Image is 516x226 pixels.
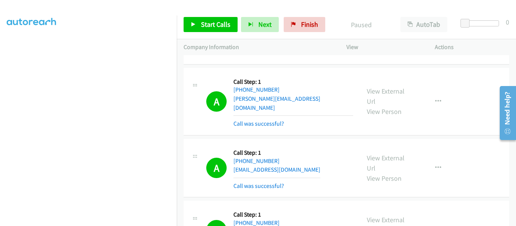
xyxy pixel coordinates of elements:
a: [EMAIL_ADDRESS][DOMAIN_NAME] [233,166,320,173]
a: Finish [284,17,325,32]
h5: Call Step: 1 [233,78,353,86]
button: Next [241,17,279,32]
span: Start Calls [201,20,230,29]
span: Finish [301,20,318,29]
a: Start Calls [184,17,238,32]
h1: A [206,158,227,178]
div: 0 [506,17,509,27]
p: View [346,43,421,52]
h5: Call Step: 1 [233,149,320,157]
p: Actions [435,43,510,52]
p: Company Information [184,43,333,52]
a: Call was successful? [233,182,284,189]
a: View Person [367,174,402,183]
button: AutoTab [400,17,447,32]
a: [PHONE_NUMBER] [233,157,280,165]
div: Delay between calls (in seconds) [464,20,499,26]
a: View External Url [367,154,405,172]
iframe: Resource Center [494,83,516,143]
h1: A [206,91,227,112]
a: View Person [367,107,402,116]
span: Next [258,20,272,29]
h5: Call Step: 1 [233,211,320,218]
a: [PHONE_NUMBER] [233,86,280,93]
a: View External Url [367,87,405,106]
p: Paused [335,20,387,30]
a: Call was successful? [233,120,284,127]
a: [PERSON_NAME][EMAIL_ADDRESS][DOMAIN_NAME] [233,95,320,111]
